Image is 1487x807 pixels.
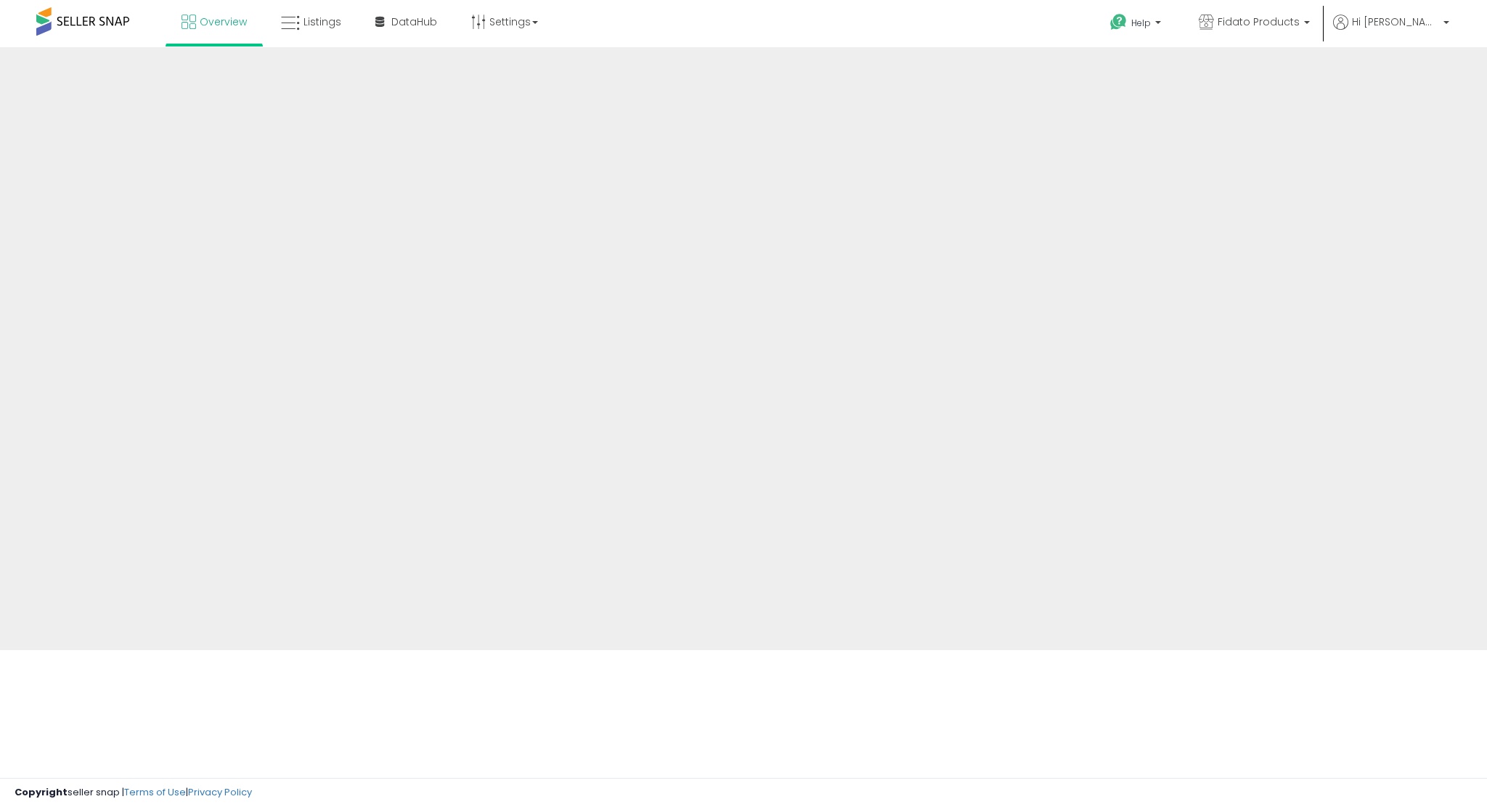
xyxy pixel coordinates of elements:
i: Get Help [1109,13,1128,31]
a: Help [1099,2,1176,47]
span: Overview [200,15,247,29]
span: DataHub [391,15,437,29]
span: Fidato Products [1218,15,1300,29]
span: Hi [PERSON_NAME] [1352,15,1439,29]
span: Listings [303,15,341,29]
a: Hi [PERSON_NAME] [1333,15,1449,47]
span: Help [1131,17,1151,29]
